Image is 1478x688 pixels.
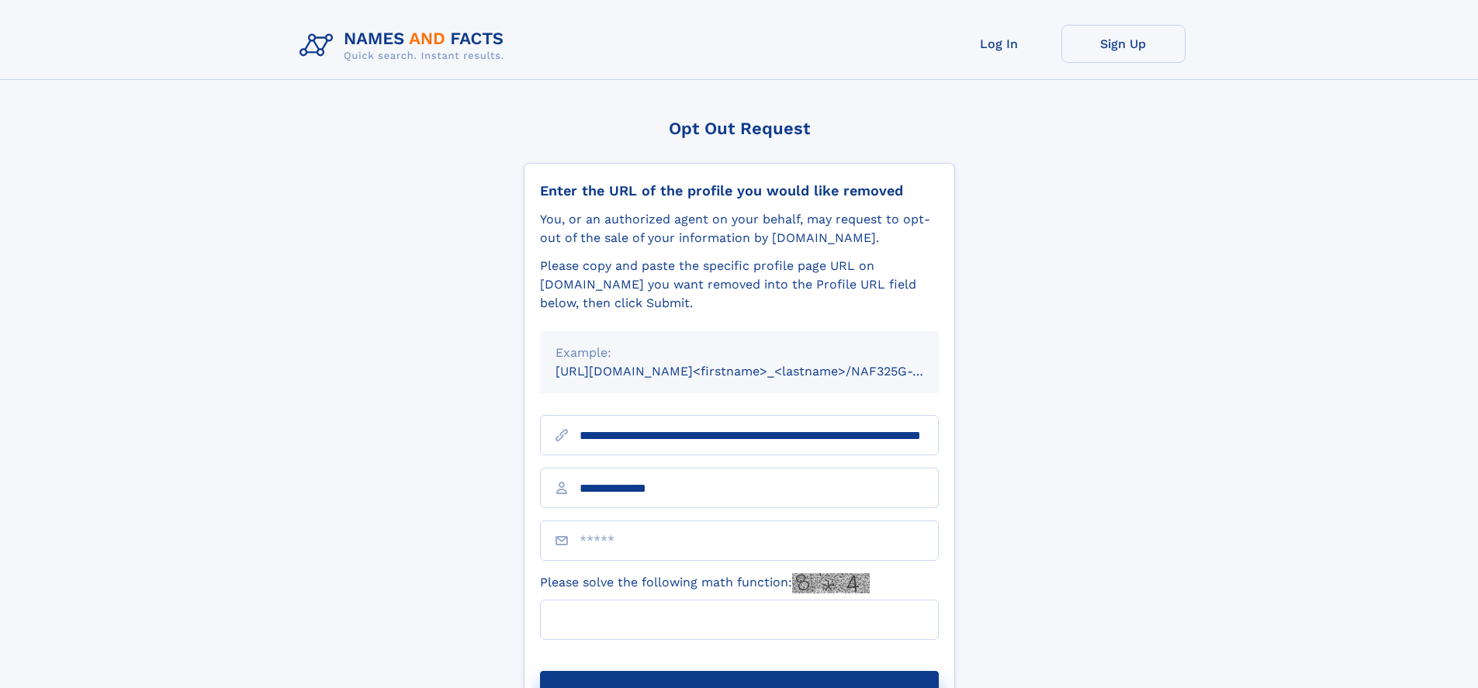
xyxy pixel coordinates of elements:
a: Sign Up [1061,25,1186,63]
div: Please copy and paste the specific profile page URL on [DOMAIN_NAME] you want removed into the Pr... [540,257,939,313]
div: You, or an authorized agent on your behalf, may request to opt-out of the sale of your informatio... [540,210,939,247]
label: Please solve the following math function: [540,573,870,593]
img: Logo Names and Facts [293,25,517,67]
div: Enter the URL of the profile you would like removed [540,182,939,199]
div: Opt Out Request [524,119,955,138]
a: Log In [937,25,1061,63]
small: [URL][DOMAIN_NAME]<firstname>_<lastname>/NAF325G-xxxxxxxx [556,364,968,379]
div: Example: [556,344,923,362]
